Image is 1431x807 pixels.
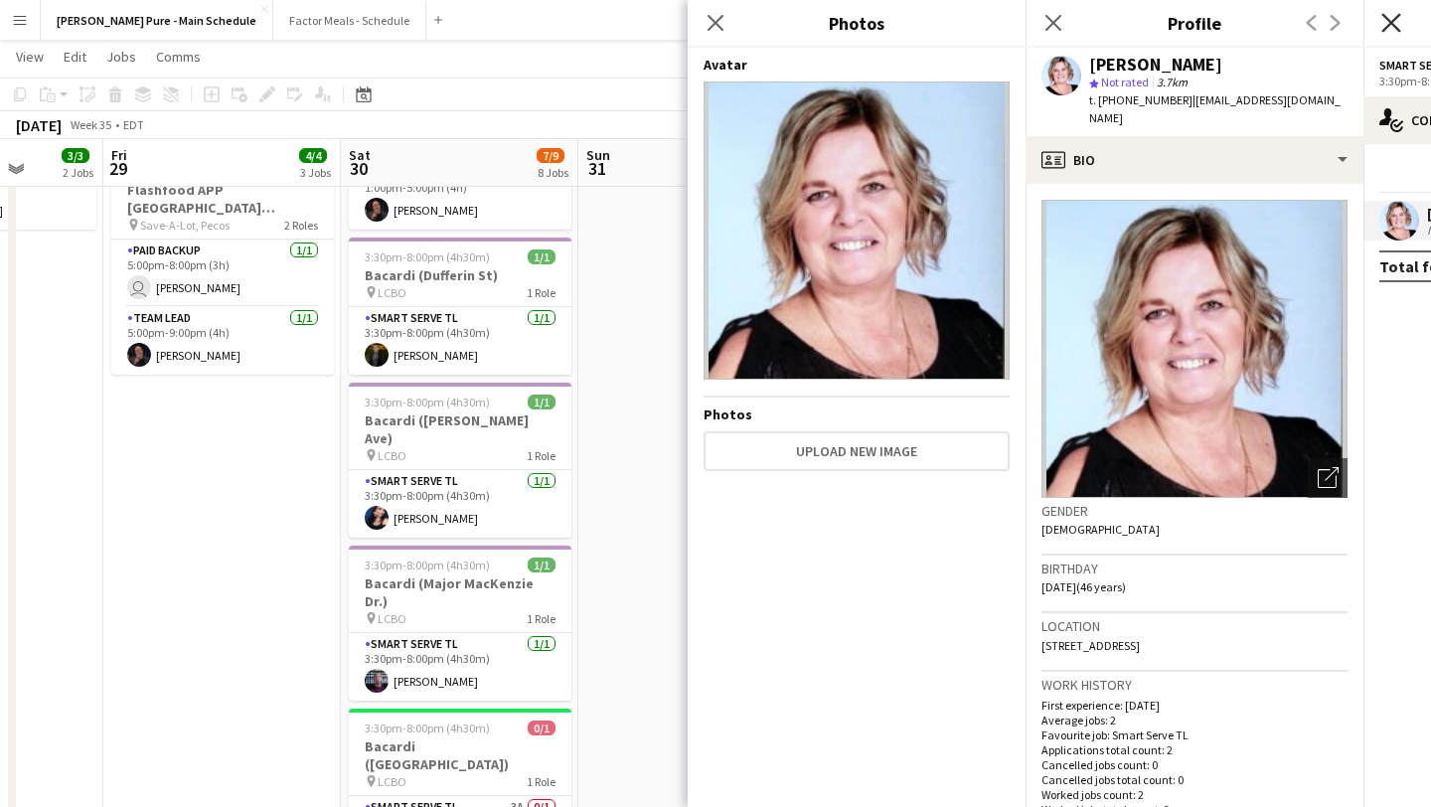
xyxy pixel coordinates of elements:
app-card-role: Smart Serve TL1/13:30pm-8:00pm (4h30m)[PERSON_NAME] [349,470,571,538]
app-card-role: Team Lead1/11:00pm-5:00pm (4h)[PERSON_NAME] [349,162,571,230]
p: Cancelled jobs total count: 0 [1041,772,1348,787]
span: 31 [583,157,610,180]
span: Jobs [106,48,136,66]
div: 3 Jobs [300,165,331,180]
div: [PERSON_NAME] [1089,56,1222,74]
span: 3:30pm-8:00pm (4h30m) [365,395,490,409]
span: LCBO [378,448,406,463]
span: LCBO [378,774,406,789]
p: Average jobs: 2 [1041,713,1348,727]
a: Jobs [98,44,144,70]
app-card-role: Smart Serve TL1/13:30pm-8:00pm (4h30m)[PERSON_NAME] [349,633,571,701]
app-card-role: Team Lead1/15:00pm-9:00pm (4h)[PERSON_NAME] [111,307,334,375]
div: 2 Jobs [63,165,93,180]
span: [STREET_ADDRESS] [1041,638,1140,653]
button: [PERSON_NAME] Pure - Main Schedule [41,1,273,40]
img: Crew avatar [704,81,1010,380]
div: EDT [123,117,144,132]
span: 29 [108,157,127,180]
div: 8 Jobs [538,165,568,180]
span: Sat [349,146,371,164]
h3: Bacardi ([PERSON_NAME] Ave) [349,411,571,447]
h3: Location [1041,617,1348,635]
span: Not rated [1101,75,1149,89]
h3: Work history [1041,676,1348,694]
p: First experience: [DATE] [1041,698,1348,713]
span: Edit [64,48,86,66]
p: Cancelled jobs count: 0 [1041,757,1348,772]
span: LCBO [378,611,406,626]
p: Worked jobs count: 2 [1041,787,1348,802]
span: [DEMOGRAPHIC_DATA] [1041,522,1160,537]
h4: Avatar [704,56,1010,74]
span: | [EMAIL_ADDRESS][DOMAIN_NAME] [1089,92,1341,125]
a: View [8,44,52,70]
app-job-card: 5:00pm-9:00pm (4h)2/2Flashfood APP [GEOGRAPHIC_DATA] [GEOGRAPHIC_DATA], [GEOGRAPHIC_DATA] Save-A-... [111,152,334,375]
h3: Bacardi (Dufferin St) [349,266,571,284]
span: 1 Role [527,774,556,789]
button: Factor Meals - Schedule [273,1,426,40]
span: 1 Role [527,285,556,300]
span: 30 [346,157,371,180]
div: [DATE] [16,115,62,135]
span: 3:30pm-8:00pm (4h30m) [365,721,490,735]
span: Sun [586,146,610,164]
span: Fri [111,146,127,164]
span: 1 Role [527,448,556,463]
span: 1/1 [528,395,556,409]
div: Bio [1026,136,1363,184]
span: 1 Role [527,611,556,626]
img: Crew avatar or photo [1041,200,1348,498]
span: 3.7km [1153,75,1192,89]
app-job-card: 3:30pm-8:00pm (4h30m)1/1Bacardi (Dufferin St) LCBO1 RoleSmart Serve TL1/13:30pm-8:00pm (4h30m)[PE... [349,238,571,375]
span: t. [PHONE_NUMBER] [1089,92,1192,107]
h3: Photos [688,10,1026,36]
h4: Photos [704,405,1010,423]
span: View [16,48,44,66]
span: 3/3 [62,148,89,163]
p: Applications total count: 2 [1041,742,1348,757]
h3: Birthday [1041,560,1348,577]
span: 3:30pm-8:00pm (4h30m) [365,249,490,264]
a: Comms [148,44,209,70]
p: Favourite job: Smart Serve TL [1041,727,1348,742]
span: 1/1 [528,558,556,572]
h3: Bacardi ([GEOGRAPHIC_DATA]) [349,737,571,773]
app-job-card: 3:30pm-8:00pm (4h30m)1/1Bacardi (Major MacKenzie Dr.) LCBO1 RoleSmart Serve TL1/13:30pm-8:00pm (4... [349,546,571,701]
h3: Profile [1026,10,1363,36]
app-job-card: 3:30pm-8:00pm (4h30m)1/1Bacardi ([PERSON_NAME] Ave) LCBO1 RoleSmart Serve TL1/13:30pm-8:00pm (4h3... [349,383,571,538]
span: Save-A-Lot, Pecos [140,218,230,233]
span: Comms [156,48,201,66]
span: 0/1 [528,721,556,735]
span: Week 35 [66,117,115,132]
app-card-role: Paid Backup1/15:00pm-8:00pm (3h) [PERSON_NAME] [111,240,334,307]
span: 3:30pm-8:00pm (4h30m) [365,558,490,572]
a: Edit [56,44,94,70]
span: 4/4 [299,148,327,163]
h3: Flashfood APP [GEOGRAPHIC_DATA] [GEOGRAPHIC_DATA], [GEOGRAPHIC_DATA] [111,181,334,217]
span: 1/1 [528,249,556,264]
h3: Gender [1041,502,1348,520]
button: Upload new image [704,431,1010,471]
span: 2 Roles [284,218,318,233]
div: Open photos pop-in [1308,458,1348,498]
span: 7/9 [537,148,564,163]
span: [DATE] (46 years) [1041,579,1126,594]
h3: Bacardi (Major MacKenzie Dr.) [349,574,571,610]
span: LCBO [378,285,406,300]
app-card-role: Smart Serve TL1/13:30pm-8:00pm (4h30m)[PERSON_NAME] [349,307,571,375]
